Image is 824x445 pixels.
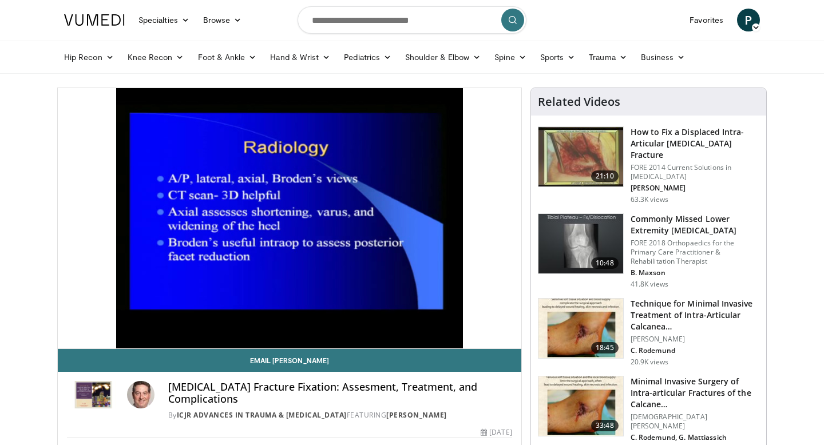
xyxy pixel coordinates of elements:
span: 33:48 [591,420,619,431]
img: ICJR Advances in Trauma & Arthroplasty [67,381,122,408]
img: 55ff4537-6d30-4030-bbbb-bab469c05b17.150x105_q85_crop-smart_upscale.jpg [538,127,623,186]
a: Foot & Ankle [191,46,264,69]
a: Favorites [683,9,730,31]
p: 41.8K views [631,280,668,289]
a: Trauma [582,46,634,69]
span: 21:10 [591,170,619,182]
a: Knee Recon [121,46,191,69]
img: VuMedi Logo [64,14,125,26]
p: [PERSON_NAME] [631,335,759,344]
p: 20.9K views [631,357,668,367]
h3: How to Fix a Displaced Intra-Articular [MEDICAL_DATA] Fracture [631,126,759,161]
a: Hip Recon [57,46,121,69]
h4: [MEDICAL_DATA] Fracture Fixation: Assesment, Treatment, and Complications [168,381,512,406]
div: [DATE] [481,427,512,438]
a: Shoulder & Elbow [398,46,488,69]
h3: Commonly Missed Lower Extremity [MEDICAL_DATA] [631,213,759,236]
a: Business [634,46,692,69]
p: FORE 2018 Orthopaedics for the Primary Care Practitioner & Rehabilitation Therapist [631,239,759,266]
p: B. Maxson [631,268,759,277]
span: 18:45 [591,342,619,353]
span: 10:48 [591,257,619,269]
p: C. Rodemund [631,346,759,355]
input: Search topics, interventions [298,6,526,34]
h4: Related Videos [538,95,620,109]
a: Spine [488,46,533,69]
p: 63.3K views [631,195,668,204]
p: [PERSON_NAME] [631,184,759,193]
a: Pediatrics [337,46,398,69]
a: Specialties [132,9,196,31]
a: 18:45 Technique for Minimal Invasive Treatment of Intra-Articular Calcanea… [PERSON_NAME] C. Rode... [538,298,759,367]
a: ICJR Advances in Trauma & [MEDICAL_DATA] [177,410,347,420]
a: Hand & Wrist [263,46,337,69]
a: Sports [533,46,583,69]
img: dedc188c-4393-4618-b2e6-7381f7e2f7ad.150x105_q85_crop-smart_upscale.jpg [538,299,623,358]
p: C. Rodemund, G. Mattiassich [631,433,759,442]
img: 4aa379b6-386c-4fb5-93ee-de5617843a87.150x105_q85_crop-smart_upscale.jpg [538,214,623,273]
div: By FEATURING [168,410,512,420]
a: 21:10 How to Fix a Displaced Intra-Articular [MEDICAL_DATA] Fracture FORE 2014 Current Solutions ... [538,126,759,204]
a: Browse [196,9,249,31]
img: 35a50d49-627e-422b-a069-3479b31312bc.150x105_q85_crop-smart_upscale.jpg [538,376,623,436]
h3: Technique for Minimal Invasive Treatment of Intra-Articular Calcanea… [631,298,759,332]
a: Email [PERSON_NAME] [58,349,521,372]
p: [DEMOGRAPHIC_DATA][PERSON_NAME] [631,412,759,431]
a: [PERSON_NAME] [386,410,447,420]
a: P [737,9,760,31]
h3: Minimal Invasive Surgery of Intra-articular Fractures of the Calcane… [631,376,759,410]
p: FORE 2014 Current Solutions in [MEDICAL_DATA] [631,163,759,181]
a: 10:48 Commonly Missed Lower Extremity [MEDICAL_DATA] FORE 2018 Orthopaedics for the Primary Care ... [538,213,759,289]
img: Avatar [127,381,154,408]
video-js: Video Player [58,88,521,349]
